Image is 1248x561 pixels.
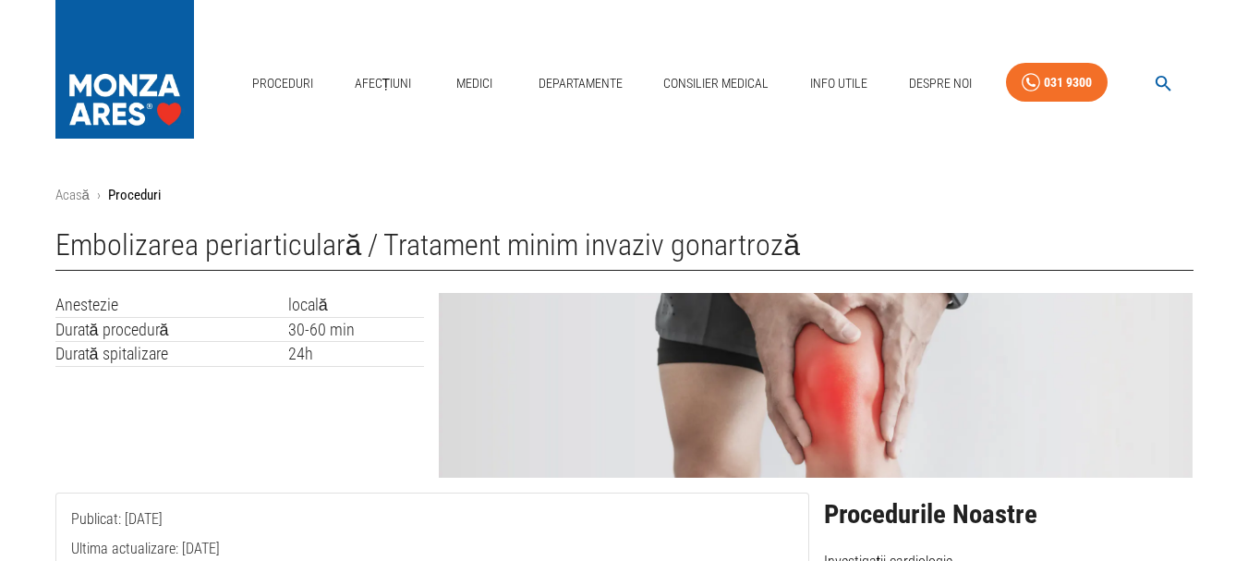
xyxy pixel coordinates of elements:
a: 031 9300 [1006,63,1108,103]
a: Despre Noi [902,65,979,103]
td: Durată spitalizare [55,342,288,367]
img: Embolizarea periarticulară - Tratament minim invaziv gonartroză | | MONZA ARES [439,293,1193,478]
h1: Embolizarea periarticulară / Tratament minim invaziv gonartroză [55,228,1193,271]
a: Proceduri [245,65,321,103]
td: 30-60 min [288,317,425,342]
a: Medici [445,65,504,103]
li: › [97,185,101,206]
td: Durată procedură [55,317,288,342]
td: 24h [288,342,425,367]
p: Proceduri [108,185,161,206]
a: Departamente [531,65,630,103]
div: 031 9300 [1044,71,1092,94]
a: Info Utile [803,65,875,103]
a: Consilier Medical [656,65,776,103]
a: Afecțiuni [347,65,419,103]
td: Anestezie [55,293,288,317]
h2: Procedurile Noastre [824,500,1193,530]
td: locală [288,293,425,317]
a: Acasă [55,187,90,203]
nav: breadcrumb [55,185,1193,206]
